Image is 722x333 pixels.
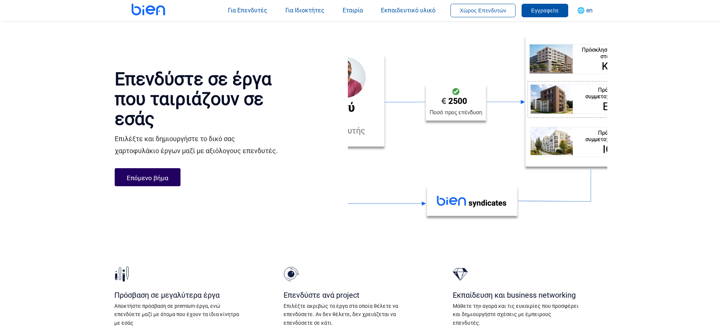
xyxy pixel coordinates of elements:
div: Επενδύστε ανά project [284,291,410,299]
span: Εκπαιδευτικό υλικό [381,7,435,14]
span: Για Επενδυτές [228,7,267,14]
h1: Επενδύστε σε έργα που ταιριάζουν σε εσάς [115,69,279,129]
div: Πρόσβαση σε μεγαλύτερα έργα [114,291,241,299]
a: Εγγραφείτε [522,7,568,14]
a: Επόμενο βήμα [115,168,180,186]
span: Για Ιδιοκτήτες [285,7,325,14]
button: Εγγραφείτε [522,4,568,17]
span: 🌐 en [577,7,593,14]
div: Επιλέξτε και δημιουργήστε το δικό σας χαρτοφυλάκιο έργων μαζί με αξιόλογους επενδυτές. [115,133,279,157]
p: Μάθετε την αγορά και τις ευκαιρίες που προσφέρει και δημιουργήστε σχέσεις με έμπειρους επενδυτές. [453,302,579,327]
span: Εταιρία [343,7,363,14]
div: Εκπαίδευση και business networking [453,291,579,299]
span: Εγγραφείτε [531,8,559,14]
p: Επιλέξτε ακριβώς τα έργα στα οποία θέλετε να επενδύσετε. Αν δεν θέλετε, δεν χρειάζεται να επενδύσ... [284,302,410,327]
span: Χώρος Επενδυτών [460,8,507,14]
button: Χώρος Επενδυτών [450,4,516,17]
p: Αποκτήστε πρόσβαση σε premium έργα, ενώ επενδύετε μαζί με άτομα που έχουν τα ίδια κίνητρα με εσάς [114,302,241,327]
a: Χώρος Επενδυτών [450,7,516,14]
